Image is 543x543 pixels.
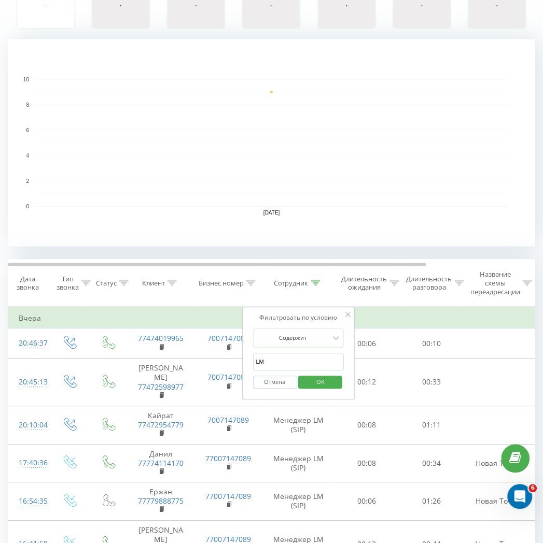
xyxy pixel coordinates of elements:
td: 00:12 [335,359,400,407]
div: Длительность ожидания [342,275,387,293]
text: [DATE] [263,210,280,216]
td: Новая Точка [465,483,532,521]
td: Менеджер LM (SIP) [262,483,335,521]
td: Кайрат [128,406,195,445]
td: 00:10 [400,329,465,359]
text: 10 [23,77,30,82]
div: Клиент [142,279,165,288]
a: 7007147089 [208,373,249,382]
button: OK [299,376,343,389]
td: Менеджер LM (SIP) [262,406,335,445]
a: 77472598977 [138,382,184,392]
a: 7007147089 [208,334,249,344]
a: 77774114170 [138,459,184,468]
a: 77779888775 [138,496,184,506]
td: 00:06 [335,483,400,521]
td: Новая Точка [465,445,532,483]
td: 01:26 [400,483,465,521]
div: 20:45:13 [19,373,39,393]
span: 6 [529,484,537,493]
td: [PERSON_NAME] [128,359,195,407]
text: 8 [26,102,29,108]
td: 00:33 [400,359,465,407]
a: 77007147089 [206,454,252,464]
text: 0 [26,204,29,210]
td: 00:34 [400,445,465,483]
span: OK [306,374,335,390]
text: 4 [26,153,29,159]
div: Дата звонка [8,275,47,293]
div: Тип звонка [57,275,79,293]
div: Статус [96,279,117,288]
a: 77472954779 [138,420,184,430]
div: Фильтровать по условию [253,313,344,323]
a: 7007147089 [208,416,249,425]
text: 6 [26,128,29,134]
a: 77474019965 [138,334,184,344]
div: 17:40:36 [19,453,39,474]
td: 00:08 [335,406,400,445]
td: 00:06 [335,329,400,359]
td: 01:11 [400,406,465,445]
text: 2 [26,179,29,184]
td: Менеджер LM (SIP) [262,445,335,483]
div: Длительность разговора [407,275,452,293]
iframe: Intercom live chat [508,484,533,509]
a: 77007147089 [206,492,252,502]
td: Данил [128,445,195,483]
div: 20:46:37 [19,334,39,354]
svg: A chart. [8,39,536,247]
div: 16:54:35 [19,492,39,512]
td: Ержан [128,483,195,521]
td: 00:08 [335,445,400,483]
div: Бизнес номер [199,279,244,288]
div: Название схемы переадресации [470,270,520,297]
div: 20:10:04 [19,416,39,436]
button: Отмена [253,376,297,389]
input: Введите значение [253,353,344,371]
div: Сотрудник [274,279,309,288]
